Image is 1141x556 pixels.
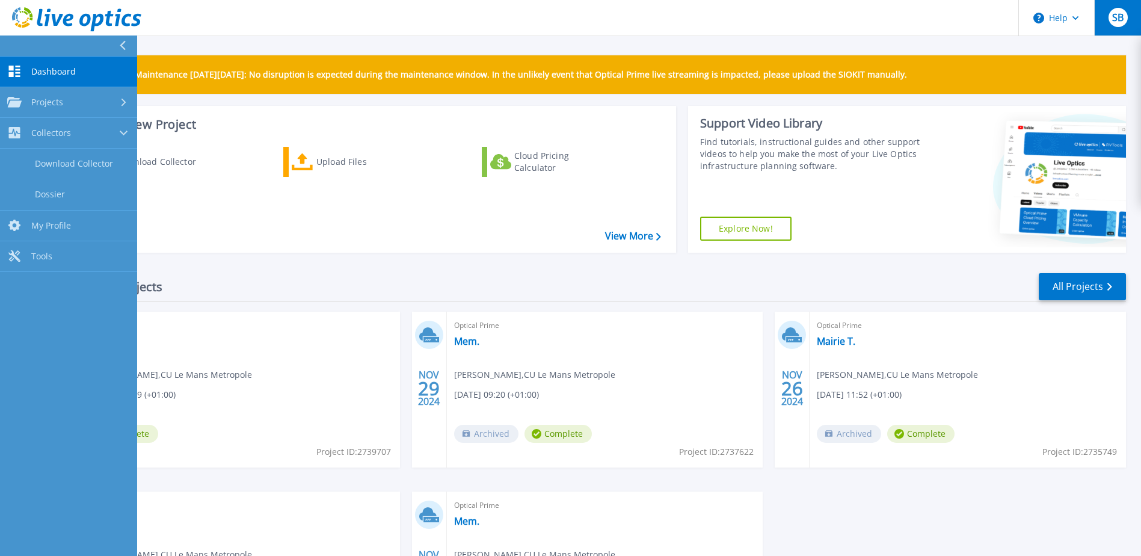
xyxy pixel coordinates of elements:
[417,366,440,410] div: NOV 2024
[90,70,907,79] p: Scheduled Maintenance [DATE][DATE]: No disruption is expected during the maintenance window. In t...
[454,425,518,443] span: Archived
[817,388,902,401] span: [DATE] 11:52 (+01:00)
[1042,445,1117,459] span: Project ID: 2735749
[91,499,393,512] span: Optical Prime
[31,66,76,77] span: Dashboard
[31,128,71,138] span: Collectors
[887,425,955,443] span: Complete
[316,445,391,459] span: Project ID: 2739707
[605,230,661,242] a: View More
[31,97,63,108] span: Projects
[91,368,252,381] span: [PERSON_NAME] , CU Le Mans Metropole
[817,368,978,381] span: [PERSON_NAME] , CU Le Mans Metropole
[454,515,479,527] a: Mem.
[700,116,923,131] div: Support Video Library
[454,388,539,401] span: [DATE] 09:20 (+01:00)
[482,147,616,177] a: Cloud Pricing Calculator
[817,335,855,347] a: Mairie T.
[31,251,52,262] span: Tools
[817,425,881,443] span: Archived
[817,319,1119,332] span: Optical Prime
[283,147,417,177] a: Upload Files
[1112,13,1124,22] span: SB
[91,319,393,332] span: Optical Prime
[1039,273,1126,300] a: All Projects
[85,118,660,131] h3: Start a New Project
[454,335,479,347] a: Mem.
[514,150,610,174] div: Cloud Pricing Calculator
[418,383,440,394] span: 29
[454,319,756,332] span: Optical Prime
[679,445,754,459] span: Project ID: 2737622
[700,217,792,241] a: Explore Now!
[700,136,923,172] div: Find tutorials, instructional guides and other support videos to help you make the most of your L...
[116,150,212,174] div: Download Collector
[454,368,615,381] span: [PERSON_NAME] , CU Le Mans Metropole
[454,499,756,512] span: Optical Prime
[524,425,592,443] span: Complete
[781,366,804,410] div: NOV 2024
[85,147,220,177] a: Download Collector
[781,383,803,394] span: 26
[316,150,413,174] div: Upload Files
[31,220,71,231] span: My Profile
